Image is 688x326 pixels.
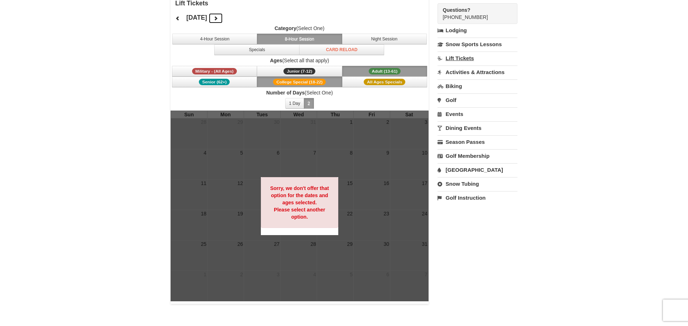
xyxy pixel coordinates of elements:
[172,34,258,44] button: 4-Hour Session
[285,98,304,109] button: 1 Day
[438,149,517,162] a: Golf Membership
[214,44,300,55] button: Specials
[257,77,342,87] button: College Special (18-22)
[299,44,384,55] button: Card Reload
[443,7,470,13] strong: Questions?
[192,68,237,74] span: Military - (All Ages)
[438,52,517,65] a: Lift Tickets
[257,66,342,77] button: Junior (7-12)
[438,38,517,51] a: Snow Sports Lessons
[364,79,405,85] span: All Ages Specials
[304,98,314,109] button: 2
[369,68,401,74] span: Adult (13-61)
[199,79,230,85] span: Senior (62+)
[438,93,517,107] a: Golf
[274,25,296,31] strong: Category
[438,24,517,37] a: Lodging
[342,77,427,87] button: All Ages Specials
[266,90,305,96] strong: Number of Days
[438,163,517,176] a: [GEOGRAPHIC_DATA]
[438,121,517,135] a: Dining Events
[283,68,315,74] span: Junior (7-12)
[342,34,427,44] button: Night Session
[438,65,517,79] a: Activities & Attractions
[438,79,517,93] a: Biking
[438,191,517,204] a: Golf Instruction
[171,57,429,64] label: (Select all that apply)
[438,135,517,149] a: Season Passes
[342,66,427,77] button: Adult (13-61)
[273,79,326,85] span: College Special (18-22)
[171,25,429,32] label: (Select One)
[171,89,429,96] label: (Select One)
[438,177,517,190] a: Snow Tubing
[186,14,207,21] h4: [DATE]
[270,185,329,220] strong: Sorry, we don't offer that option for the dates and ages selected. Please select another option.
[172,66,257,77] button: Military - (All Ages)
[257,34,342,44] button: 8-Hour Session
[438,107,517,121] a: Events
[172,77,257,87] button: Senior (62+)
[270,58,282,63] strong: Ages
[443,6,505,20] span: [PHONE_NUMBER]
